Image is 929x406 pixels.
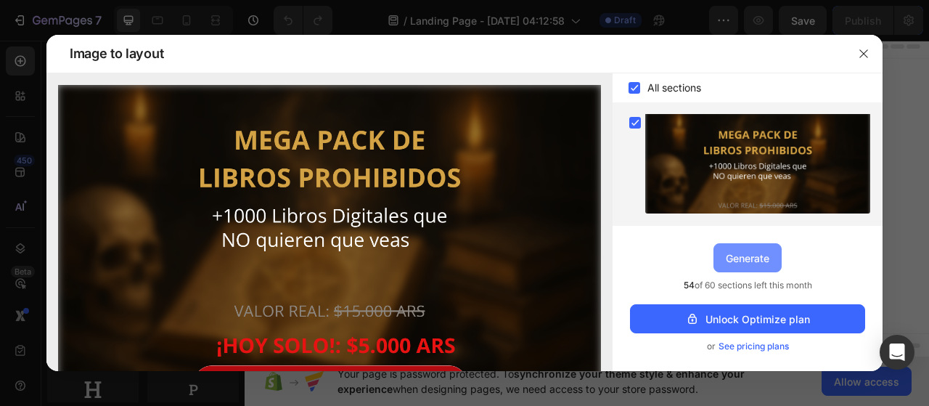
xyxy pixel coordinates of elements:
button: Add elements [438,240,541,269]
div: or [630,339,865,354]
span: All sections [647,79,701,97]
span: Image to layout [70,45,163,62]
div: Open Intercom Messenger [880,335,914,370]
span: of 60 sections left this month [684,278,812,293]
div: Generate [726,251,769,266]
div: Start with Sections from sidebar [348,211,523,229]
button: Generate [713,243,782,272]
div: Start with Generating from URL or image [338,322,533,333]
span: 54 [684,280,695,291]
div: Unlock Optimize plan [685,312,810,327]
span: See pricing plans [719,339,789,354]
button: Add sections [330,240,430,269]
button: Unlock Optimize plan [630,304,865,333]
